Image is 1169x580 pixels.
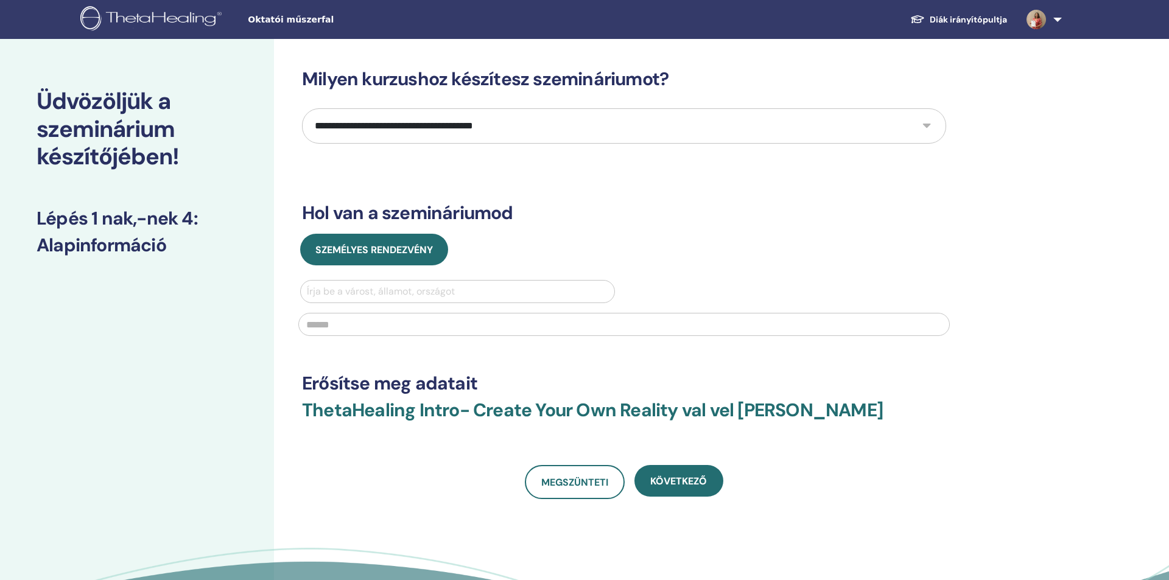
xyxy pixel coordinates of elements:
img: graduation-cap-white.svg [910,14,925,24]
h2: Üdvözöljük a szeminárium készítőjében! [37,88,237,171]
span: Megszünteti [541,476,608,489]
img: default.jpg [1027,10,1046,29]
button: Következő [634,465,723,497]
h3: ThetaHealing Intro- Create Your Own Reality val vel [PERSON_NAME] [302,399,946,436]
span: Következő [650,475,707,487]
span: Oktatói műszerfal [248,13,430,26]
button: Személyes rendezvény [300,234,448,265]
a: Megszünteti [525,465,625,499]
img: logo.png [80,6,226,33]
h3: Alapinformáció [37,234,237,256]
h3: Milyen kurzushoz készítesz szemináriumot? [302,68,946,90]
h3: Erősítse meg adatait [302,372,946,394]
h3: Lépés 1 nak,-nek 4 : [37,208,237,229]
h3: Hol van a szemináriumod [302,202,946,224]
span: Személyes rendezvény [315,243,433,256]
a: Diák irányítópultja [900,9,1017,31]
